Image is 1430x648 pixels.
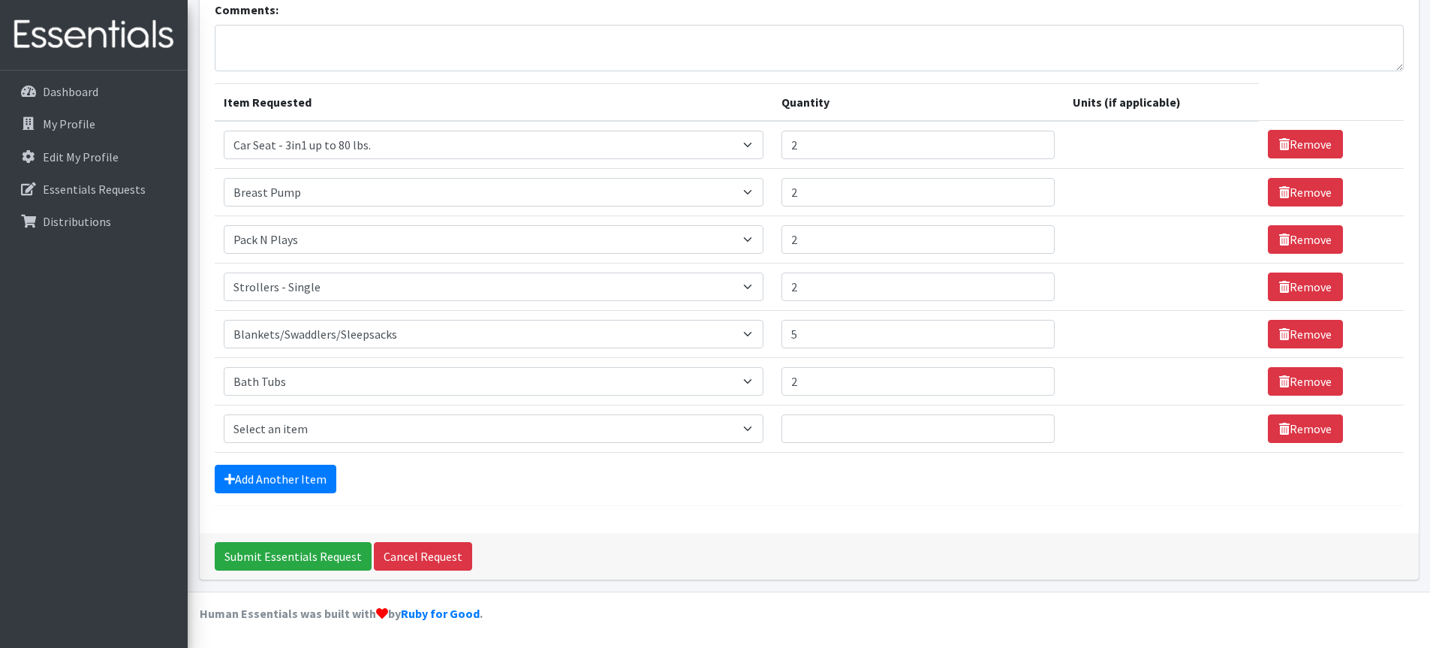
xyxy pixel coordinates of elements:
[6,206,182,237] a: Distributions
[43,149,119,164] p: Edit My Profile
[43,116,95,131] p: My Profile
[1268,414,1343,443] a: Remove
[1268,130,1343,158] a: Remove
[772,83,1064,121] th: Quantity
[6,109,182,139] a: My Profile
[1268,225,1343,254] a: Remove
[1268,178,1343,206] a: Remove
[374,542,472,571] a: Cancel Request
[1268,320,1343,348] a: Remove
[200,606,483,621] strong: Human Essentials was built with by .
[43,214,111,229] p: Distributions
[6,10,182,60] img: HumanEssentials
[1064,83,1259,121] th: Units (if applicable)
[215,1,278,19] label: Comments:
[6,142,182,172] a: Edit My Profile
[1268,273,1343,301] a: Remove
[215,83,772,121] th: Item Requested
[401,606,480,621] a: Ruby for Good
[43,84,98,99] p: Dashboard
[6,77,182,107] a: Dashboard
[43,182,146,197] p: Essentials Requests
[1268,367,1343,396] a: Remove
[215,542,372,571] input: Submit Essentials Request
[6,174,182,204] a: Essentials Requests
[215,465,336,493] a: Add Another Item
